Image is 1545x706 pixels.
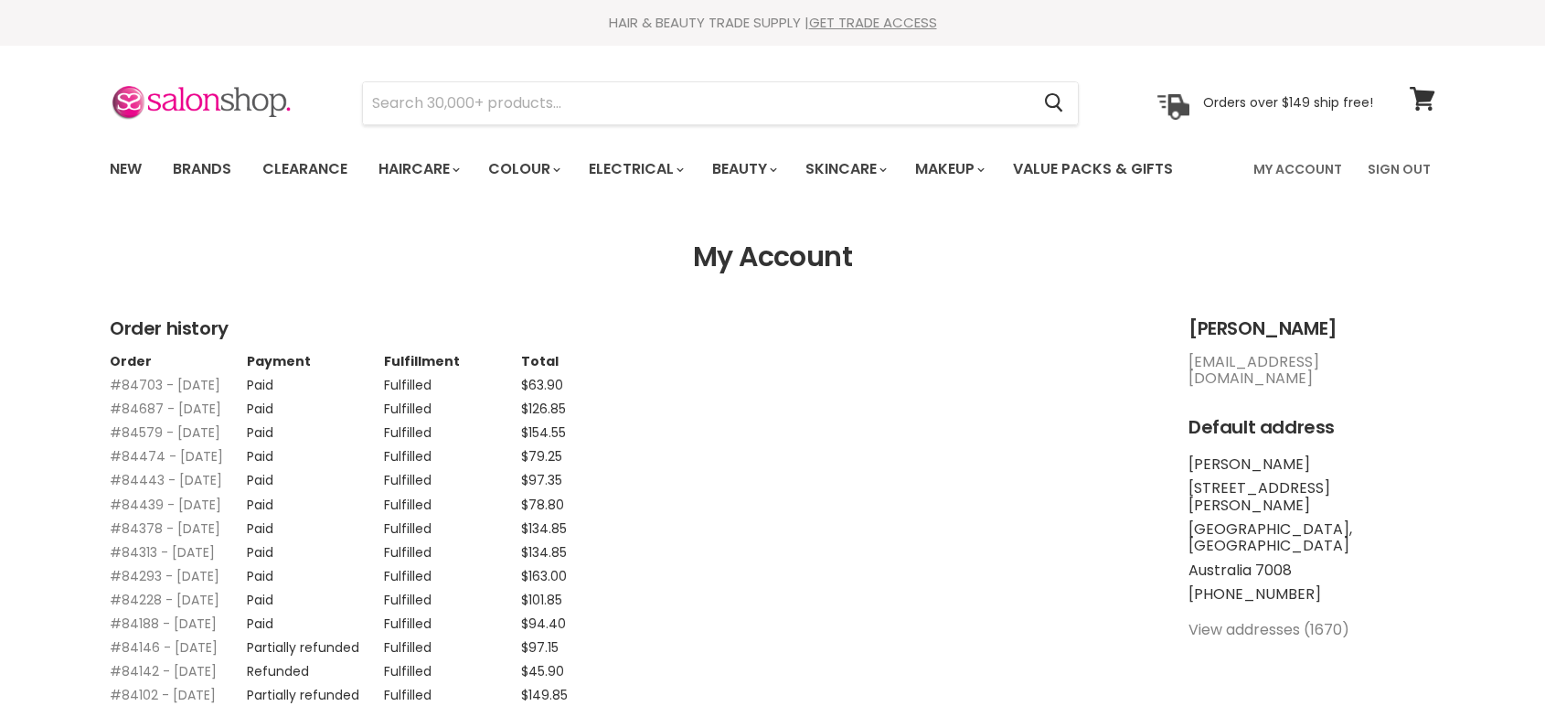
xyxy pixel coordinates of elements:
a: #84313 - [DATE] [110,543,215,562]
td: Fulfilled [384,536,521,560]
td: Paid [247,416,384,440]
li: [STREET_ADDRESS][PERSON_NAME] [1188,480,1435,514]
td: Fulfilled [384,392,521,416]
th: Order [110,354,247,369]
a: #84228 - [DATE] [110,591,219,609]
td: Fulfilled [384,679,521,702]
td: Paid [247,536,384,560]
td: Fulfilled [384,655,521,679]
a: My Account [1242,150,1353,188]
a: View addresses (1670) [1188,619,1349,640]
a: #84579 - [DATE] [110,423,220,442]
td: Paid [247,607,384,631]
span: $126.85 [521,400,566,418]
th: Payment [247,354,384,369]
span: $101.85 [521,591,562,609]
a: Beauty [698,150,788,188]
td: Refunded [247,655,384,679]
button: Search [1029,82,1078,124]
a: Colour [474,150,571,188]
a: Haircare [365,150,471,188]
a: #84146 - [DATE] [110,638,218,657]
a: Value Packs & Gifts [999,150,1187,188]
span: $45.90 [521,662,564,680]
form: Product [362,81,1079,125]
a: New [96,150,155,188]
li: [GEOGRAPHIC_DATA], [GEOGRAPHIC_DATA] [1188,521,1435,555]
td: Fulfilled [384,464,521,487]
a: Electrical [575,150,695,188]
td: Paid [247,440,384,464]
div: HAIR & BEAUTY TRADE SUPPLY | [87,14,1458,32]
th: Fulfillment [384,354,521,369]
a: #84142 - [DATE] [110,662,217,680]
td: Fulfilled [384,583,521,607]
span: $134.85 [521,519,567,538]
td: Fulfilled [384,488,521,512]
td: Fulfilled [384,560,521,583]
h1: My Account [110,241,1435,273]
a: Skincare [792,150,898,188]
h2: Order history [110,318,1152,339]
td: Fulfilled [384,369,521,392]
h2: [PERSON_NAME] [1188,318,1435,339]
span: $154.55 [521,423,566,442]
td: Fulfilled [384,607,521,631]
a: #84474 - [DATE] [110,447,223,465]
th: Total [521,354,658,369]
a: [EMAIL_ADDRESS][DOMAIN_NAME] [1188,351,1319,389]
td: Paid [247,512,384,536]
td: Fulfilled [384,631,521,655]
span: $94.40 [521,615,566,633]
td: Fulfilled [384,512,521,536]
td: Paid [247,488,384,512]
a: #84443 - [DATE] [110,471,222,489]
span: $79.25 [521,447,562,465]
input: Search [363,82,1029,124]
a: #84102 - [DATE] [110,686,216,704]
td: Paid [247,369,384,392]
td: Fulfilled [384,440,521,464]
span: $134.85 [521,543,567,562]
a: GET TRADE ACCESS [809,13,937,32]
a: #84439 - [DATE] [110,496,221,514]
a: #84687 - [DATE] [110,400,221,418]
h2: Default address [1188,417,1435,438]
span: $78.80 [521,496,564,514]
td: Paid [247,392,384,416]
td: Paid [247,464,384,487]
td: Paid [247,560,384,583]
p: Orders over $149 ship free! [1203,94,1373,111]
span: $63.90 [521,376,563,394]
ul: Main menu [96,143,1215,196]
span: $163.00 [521,567,567,585]
td: Fulfilled [384,416,521,440]
iframe: Gorgias live chat messenger [1454,620,1527,688]
a: Clearance [249,150,361,188]
a: Makeup [901,150,996,188]
a: #84188 - [DATE] [110,615,217,633]
li: [PERSON_NAME] [1188,456,1435,473]
a: Sign Out [1357,150,1442,188]
span: $97.35 [521,471,562,489]
span: $149.85 [521,686,568,704]
td: Paid [247,583,384,607]
td: Partially refunded [247,631,384,655]
li: Australia 7008 [1188,562,1435,579]
a: #84293 - [DATE] [110,567,219,585]
a: Brands [159,150,245,188]
nav: Main [87,143,1458,196]
a: #84378 - [DATE] [110,519,220,538]
a: #84703 - [DATE] [110,376,220,394]
span: $97.15 [521,638,559,657]
td: Partially refunded [247,679,384,702]
li: [PHONE_NUMBER] [1188,586,1435,603]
